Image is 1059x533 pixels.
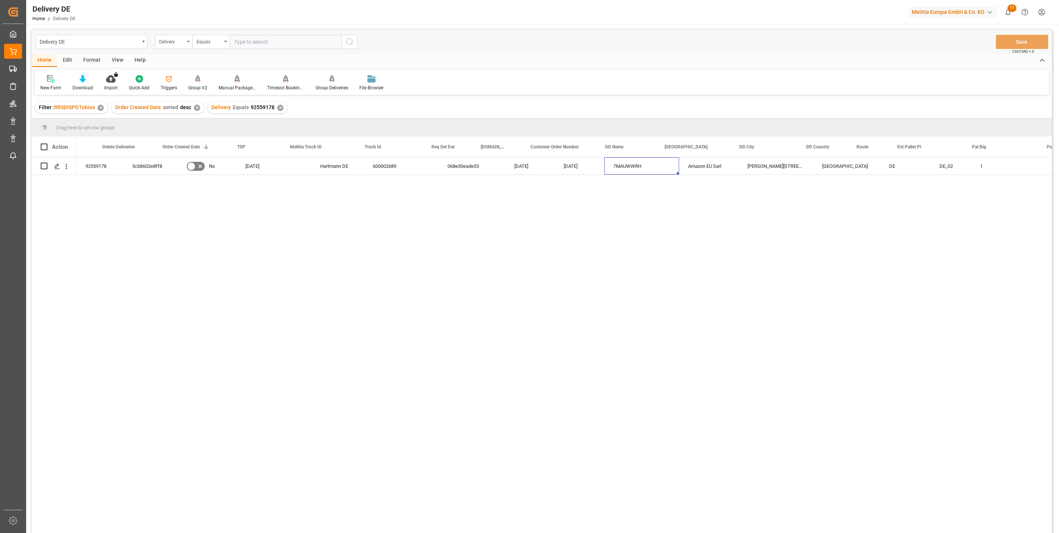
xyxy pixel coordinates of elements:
div: Group V2 [188,84,207,91]
span: DD Country [806,144,829,150]
div: Home [32,54,57,67]
div: DE_02 [931,157,971,175]
div: 1 [971,157,1046,175]
span: Ctrl/CMD + S [1012,49,1034,54]
span: RRSDISPOTobias [54,104,95,110]
div: [PERSON_NAME][STREET_ADDRESS] [738,157,813,175]
span: Customer Order Number [530,144,579,150]
div: Delivery DE [40,37,139,46]
span: Order Created Date [162,144,200,150]
span: Req Del Dat [431,144,455,150]
div: Format [78,54,106,67]
div: Quick Add [129,84,149,91]
div: New Form [40,84,61,91]
span: [GEOGRAPHIC_DATA] [665,144,707,150]
div: Group Deliveries [316,84,348,91]
span: Order Created Date [115,104,161,110]
span: sorted [163,104,178,110]
div: Melitta Europa GmbH & Co. KG [909,7,997,18]
div: [DATE] [555,157,604,175]
span: [DOMAIN_NAME] Dat [481,144,506,150]
span: DD Name [605,144,623,150]
div: ✕ [277,105,284,111]
div: ✕ [97,105,104,111]
a: Home [32,16,45,21]
input: Type to search [230,35,342,49]
span: Truck Id [365,144,381,150]
div: 068e30eade33 [439,157,505,175]
div: [GEOGRAPHIC_DATA] [813,157,880,175]
div: Manual Package TypeDetermination [219,84,256,91]
span: No [209,158,215,175]
button: show 11 new notifications [1000,4,1016,21]
button: Save [996,35,1048,49]
span: Est Pallet Pl [897,144,921,150]
div: [DATE] [505,157,555,175]
div: Download [72,84,93,91]
span: Melitta Truck ID [290,144,322,150]
button: open menu [155,35,192,49]
div: Hartmann DE [311,157,364,175]
div: 5cb8602e8ff8 [123,157,176,175]
span: Route [857,144,868,150]
div: Amazon EU Sarl [679,157,738,175]
div: Action [52,144,68,150]
button: open menu [35,35,148,49]
span: Drag here to set row groups [56,125,115,130]
div: [DATE] [236,157,311,175]
div: Press SPACE to select this row. [32,157,77,175]
div: View [106,54,129,67]
div: ✕ [194,105,200,111]
div: 7MAUWWRH [604,157,679,175]
div: Help [129,54,151,67]
span: Equals [233,104,249,110]
div: DE [880,157,931,175]
div: Delivery [159,37,185,45]
div: Triggers [161,84,177,91]
div: Equals [196,37,222,45]
div: Timeslot Booking Report [267,84,304,91]
span: desc [180,104,191,110]
span: Filter : [39,104,54,110]
button: search button [342,35,357,49]
div: Edit [57,54,78,67]
span: TSP [237,144,245,150]
span: DD City [739,144,754,150]
span: Delivery [211,104,231,110]
div: 600002689 [364,157,439,175]
div: File Browser [359,84,384,91]
button: Help Center [1016,4,1033,21]
div: 92559178 [77,157,123,175]
span: Pal Big [972,144,986,150]
span: 11 [1007,4,1016,12]
span: Delete Deliveries [102,144,135,150]
button: open menu [192,35,230,49]
button: Melitta Europa GmbH & Co. KG [909,5,1000,19]
div: Delivery DE [32,3,75,15]
span: 92559178 [251,104,275,110]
